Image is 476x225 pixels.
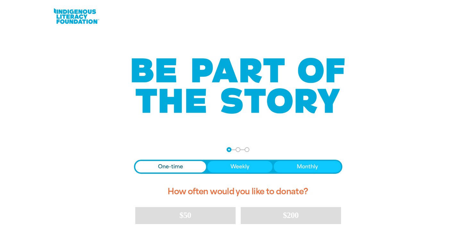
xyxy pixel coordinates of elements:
h2: How often would you like to donate? [134,181,342,202]
button: $50 [135,207,236,224]
button: One-time [135,161,206,173]
button: Navigate to step 3 of 3 to enter your payment details [245,147,249,152]
span: Weekly [230,163,249,171]
img: Be part of the story [126,45,350,127]
button: Weekly [207,161,272,173]
span: $50 [180,211,191,220]
button: Monthly [274,161,341,173]
span: $200 [283,211,299,220]
div: Donation frequency [134,160,342,174]
span: One-time [158,163,183,171]
button: Navigate to step 2 of 3 to enter your details [236,147,240,152]
button: $200 [241,207,341,224]
span: Monthly [297,163,318,171]
button: Navigate to step 1 of 3 to enter your donation amount [227,147,231,152]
